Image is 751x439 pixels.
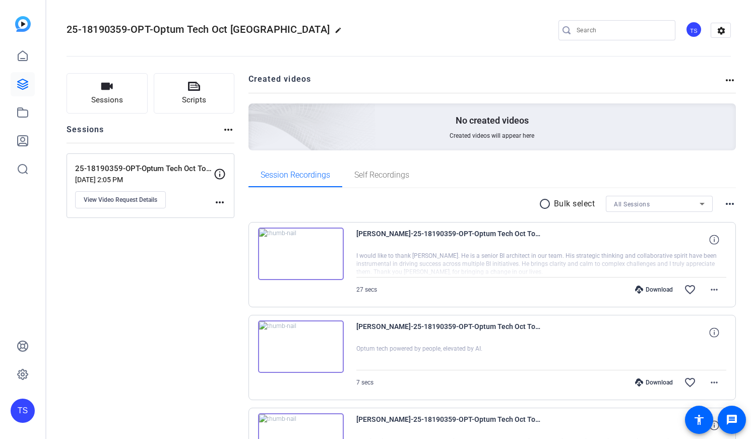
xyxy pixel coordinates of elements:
[67,73,148,114] button: Sessions
[724,198,736,210] mat-icon: more_horiz
[261,171,330,179] span: Session Recordings
[67,124,104,143] h2: Sessions
[11,399,35,423] div: TS
[91,94,123,106] span: Sessions
[356,413,543,437] span: [PERSON_NAME]-25-18190359-OPT-Optum Tech Oct Town Hall-25-18190359-OPT-Optum Tech Oct Town Hall s...
[614,201,650,208] span: All Sessions
[539,198,554,210] mat-icon: radio_button_unchecked
[222,124,234,136] mat-icon: more_horiz
[248,73,724,93] h2: Created videos
[75,176,214,184] p: [DATE] 2:05 PM
[15,16,31,32] img: blue-gradient.svg
[684,284,696,296] mat-icon: favorite_border
[685,21,703,39] ngx-avatar: Tilt Studios
[75,163,214,175] p: 25-18190359-OPT-Optum Tech Oct Town Hall self-reco
[67,23,330,35] span: 25-18190359-OPT-Optum Tech Oct [GEOGRAPHIC_DATA]
[258,228,344,280] img: thumb-nail
[554,198,595,210] p: Bulk select
[136,4,376,223] img: Creted videos background
[726,414,738,426] mat-icon: message
[84,196,157,204] span: View Video Request Details
[356,379,373,386] span: 7 secs
[693,414,705,426] mat-icon: accessibility
[724,74,736,86] mat-icon: more_horiz
[711,23,731,38] mat-icon: settings
[335,27,347,39] mat-icon: edit
[354,171,409,179] span: Self Recordings
[684,376,696,389] mat-icon: favorite_border
[708,284,720,296] mat-icon: more_horiz
[75,191,166,208] button: View Video Request Details
[356,320,543,345] span: [PERSON_NAME]-25-18190359-OPT-Optum Tech Oct Town Hall-25-18190359-OPT-Optum Tech Oct Town Hall s...
[708,376,720,389] mat-icon: more_horiz
[356,228,543,252] span: [PERSON_NAME]-25-18190359-OPT-Optum Tech Oct Town Hall-25-18190359-OPT-Optum Tech Oct Town Hall s...
[182,94,206,106] span: Scripts
[456,115,529,127] p: No created videos
[356,286,377,293] span: 27 secs
[630,378,678,387] div: Download
[685,21,702,38] div: TS
[258,320,344,373] img: thumb-nail
[630,286,678,294] div: Download
[214,196,226,208] mat-icon: more_horiz
[577,24,667,36] input: Search
[154,73,235,114] button: Scripts
[450,132,534,140] span: Created videos will appear here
